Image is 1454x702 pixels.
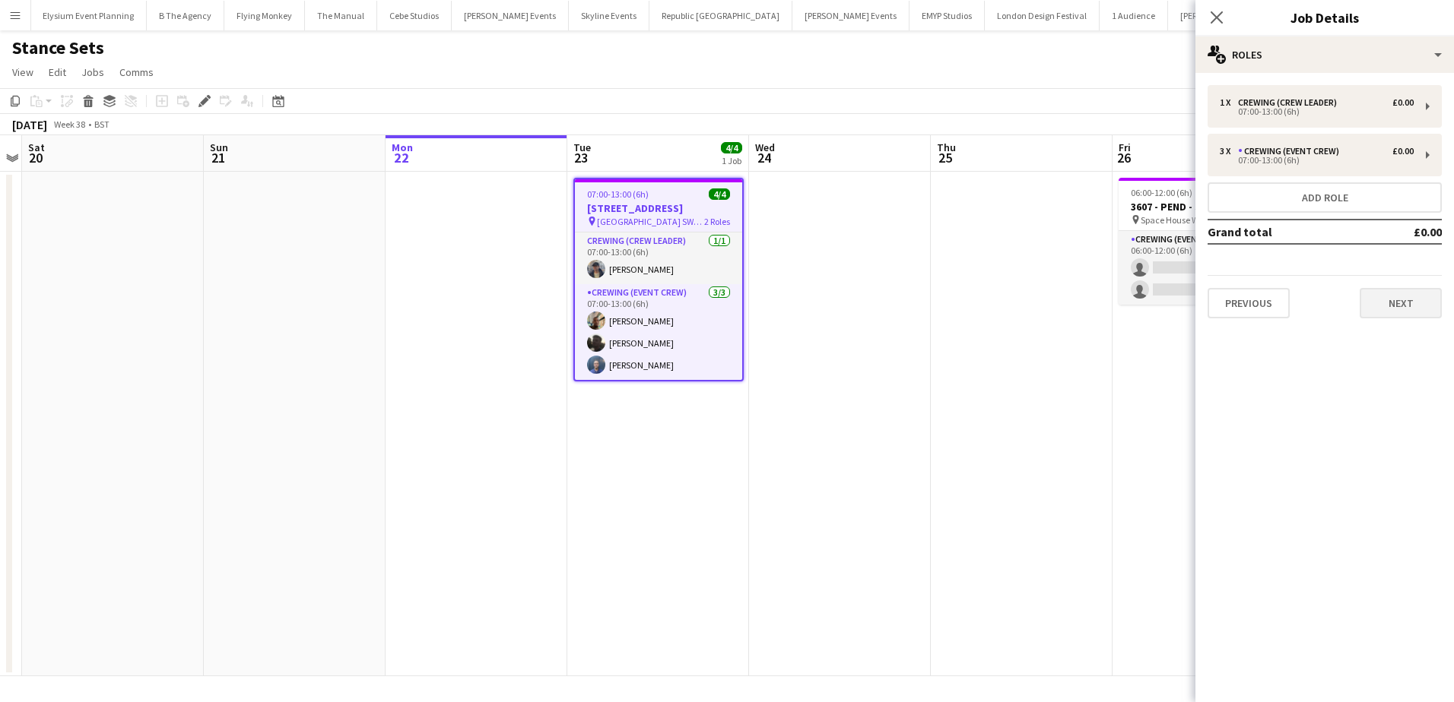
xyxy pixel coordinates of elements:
button: B The Agency [147,1,224,30]
button: [PERSON_NAME] Events [452,1,569,30]
a: View [6,62,40,82]
h3: [STREET_ADDRESS] [575,201,742,215]
div: £0.00 [1392,97,1414,108]
span: [GEOGRAPHIC_DATA] SW3 4LY [597,216,704,227]
span: View [12,65,33,79]
span: Comms [119,65,154,79]
div: Roles [1195,36,1454,73]
div: 07:00-13:00 (6h) [1220,108,1414,115]
button: EMYP Studios [910,1,985,30]
span: Sat [28,141,45,154]
div: 1 Job [722,155,741,166]
span: Week 38 [50,119,88,130]
span: 4/4 [709,188,730,200]
span: 24 [753,149,775,166]
span: 2 Roles [704,216,730,227]
button: Republic [GEOGRAPHIC_DATA] [649,1,792,30]
div: Crewing (Event Crew) [1238,146,1345,157]
app-card-role: Crewing (Crew Leader)1/107:00-13:00 (6h)[PERSON_NAME] [575,232,742,284]
span: 23 [571,149,591,166]
button: Previous [1208,288,1290,318]
button: [PERSON_NAME] [1168,1,1258,30]
span: 20 [26,149,45,166]
span: 26 [1116,149,1131,166]
td: Grand total [1208,220,1370,244]
button: Next [1360,288,1442,318]
div: [DATE] [12,117,47,132]
button: [PERSON_NAME] Events [792,1,910,30]
div: Crewing (Crew Leader) [1238,97,1343,108]
button: The Manual [305,1,377,30]
h3: Job Details [1195,8,1454,27]
td: £0.00 [1370,220,1442,244]
span: 06:00-12:00 (6h) [1131,187,1192,198]
button: Cebe Studios [377,1,452,30]
span: Space House WC2B 4AN [1141,214,1231,226]
span: Edit [49,65,66,79]
app-card-role: Crewing (Event Crew)1I1A0/206:00-12:00 (6h) [1119,231,1289,305]
span: 07:00-13:00 (6h) [587,188,649,200]
div: 3 x [1220,146,1238,157]
span: 25 [935,149,956,166]
span: Tue [573,141,591,154]
h3: 3607 - PEND - Space House [1119,200,1289,213]
app-job-card: 07:00-13:00 (6h)4/4[STREET_ADDRESS] [GEOGRAPHIC_DATA] SW3 4LY2 RolesCrewing (Crew Leader)1/107:00... [573,178,744,381]
button: Elysium Event Planning [30,1,147,30]
app-job-card: 06:00-12:00 (6h)0/23607 - PEND - Space House Space House WC2B 4AN1 RoleCrewing (Event Crew)1I1A0/... [1119,178,1289,305]
button: Skyline Events [569,1,649,30]
a: Jobs [75,62,110,82]
span: Wed [755,141,775,154]
span: Jobs [81,65,104,79]
app-card-role: Crewing (Event Crew)3/307:00-13:00 (6h)[PERSON_NAME][PERSON_NAME][PERSON_NAME] [575,284,742,380]
span: 22 [389,149,413,166]
span: Fri [1119,141,1131,154]
div: £0.00 [1392,146,1414,157]
span: 4/4 [721,142,742,153]
button: Flying Monkey [224,1,305,30]
button: 1 Audience [1100,1,1168,30]
div: 07:00-13:00 (6h) [1220,157,1414,164]
span: Thu [937,141,956,154]
span: Mon [392,141,413,154]
span: 21 [208,149,228,166]
a: Edit [43,62,72,82]
span: Sun [210,141,228,154]
button: Add role [1208,182,1442,213]
h1: Stance Sets [12,36,104,59]
div: BST [94,119,110,130]
button: London Design Festival [985,1,1100,30]
a: Comms [113,62,160,82]
div: 1 x [1220,97,1238,108]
